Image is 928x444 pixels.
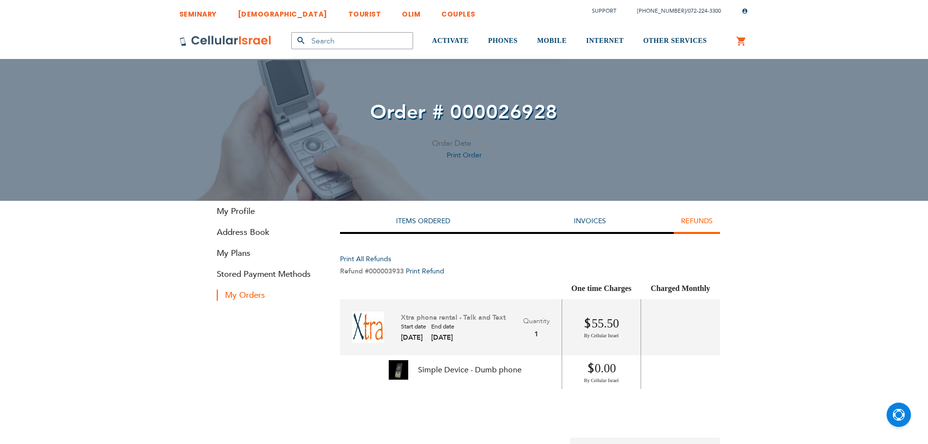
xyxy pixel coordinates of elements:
[537,37,567,44] span: MOBILE
[523,316,549,326] span: Quantity
[562,355,641,389] td: 0.00
[401,323,426,330] span: Start date
[418,365,522,375] strong: Simple Device - Dumb phone
[488,37,518,44] span: PHONES
[587,361,595,377] span: $
[432,23,469,59] a: ACTIVATE
[402,2,420,20] a: OLIM
[586,23,624,59] a: INTERNET
[586,37,624,44] span: INTERNET
[238,2,327,20] a: [DEMOGRAPHIC_DATA]
[352,311,384,343] img: xtra-logo_4.jpg
[592,7,616,15] a: Support
[569,377,634,384] span: By Cellular Israel
[208,248,325,259] a: My Plans
[291,32,413,49] input: Search
[451,127,477,136] span: On Hold
[208,206,325,217] a: My Profile
[340,267,404,276] strong: Refund #000003933
[643,23,707,59] a: OTHER SERVICES
[441,2,475,20] a: COUPLES
[537,23,567,59] a: MOBILE
[370,99,558,126] span: Order # 000026928
[179,2,217,20] a: SEMINARY
[569,332,634,339] span: By Cellular Israel
[562,299,641,355] td: 55.50
[179,35,272,47] img: Cellular Israel Logo
[208,227,325,238] a: Address Book
[348,2,381,20] a: TOURIST
[432,138,473,149] span: Order Date:
[208,269,325,280] a: Stored Payment Methods
[396,216,450,226] a: Items Ordered
[688,7,721,15] a: 072-224-3300
[681,216,713,226] strong: Refunds
[217,290,325,301] strong: My Orders
[340,254,391,264] a: Print All Refunds
[571,284,632,292] span: One time Charges
[447,151,482,160] a: Print Order
[651,284,710,292] span: Charged Monthly
[643,37,707,44] span: OTHER SERVICES
[637,7,686,15] a: [PHONE_NUMBER]
[432,37,469,44] span: ACTIVATE
[431,323,455,330] span: End date
[475,139,496,148] span: [DATE]
[406,267,444,276] a: Print Refund
[534,329,538,339] span: 1
[208,290,325,301] a: My Orders
[627,4,721,18] li: /
[584,316,591,332] span: $
[401,333,426,342] span: [DATE]
[431,333,455,342] span: [DATE]
[574,216,606,226] a: Invoices
[488,23,518,59] a: PHONES
[401,313,506,322] strong: Xtra phone rental - Talk and Text
[389,360,408,380] img: img-20200616-wa0029_1_1.jpg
